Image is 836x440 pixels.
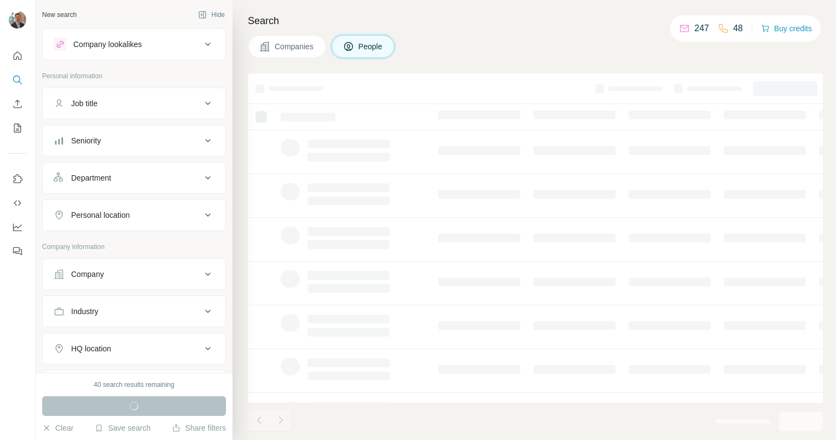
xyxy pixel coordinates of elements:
[43,31,225,57] button: Company lookalikes
[71,269,104,280] div: Company
[43,90,225,117] button: Job title
[9,70,26,90] button: Search
[43,128,225,154] button: Seniority
[43,165,225,191] button: Department
[275,41,315,52] span: Companies
[172,422,226,433] button: Share filters
[43,298,225,325] button: Industry
[71,98,97,109] div: Job title
[9,118,26,138] button: My lists
[43,261,225,287] button: Company
[73,39,142,50] div: Company lookalikes
[43,202,225,228] button: Personal location
[43,335,225,362] button: HQ location
[42,10,77,20] div: New search
[9,46,26,66] button: Quick start
[9,11,26,28] img: Avatar
[42,422,73,433] button: Clear
[9,193,26,213] button: Use Surfe API
[9,217,26,237] button: Dashboard
[42,71,226,81] p: Personal information
[71,343,111,354] div: HQ location
[733,22,743,35] p: 48
[9,241,26,261] button: Feedback
[694,22,709,35] p: 247
[42,242,226,252] p: Company information
[71,210,130,221] div: Personal location
[9,169,26,189] button: Use Surfe on LinkedIn
[94,380,174,390] div: 40 search results remaining
[71,172,111,183] div: Department
[71,135,101,146] div: Seniority
[190,7,233,23] button: Hide
[761,21,812,36] button: Buy credits
[358,41,384,52] span: People
[71,306,98,317] div: Industry
[248,13,823,28] h4: Search
[95,422,150,433] button: Save search
[9,94,26,114] button: Enrich CSV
